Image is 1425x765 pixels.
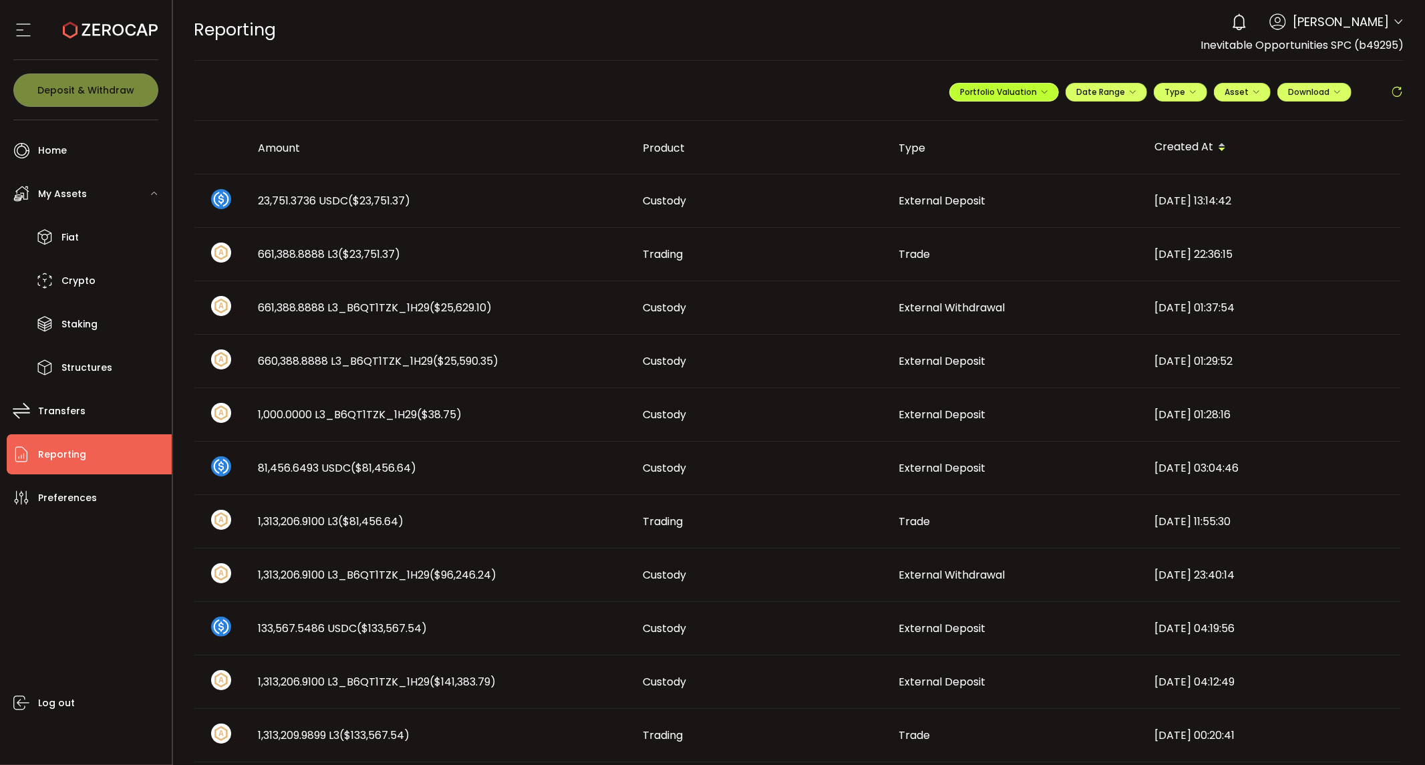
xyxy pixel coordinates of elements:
[1225,86,1249,98] span: Asset
[259,353,499,369] span: 660,388.8888 L3_B6QT1TZK_1H29
[949,83,1059,102] button: Portfolio Valuation
[899,193,986,208] span: External Deposit
[259,247,401,262] span: 661,388.8888 L3
[643,407,687,422] span: Custody
[259,567,497,583] span: 1,313,206.9100 L3_B6QT1TZK_1H29
[339,247,401,262] span: ($23,751.37)
[960,86,1048,98] span: Portfolio Valuation
[1293,13,1389,31] span: [PERSON_NAME]
[259,674,496,690] span: 1,313,206.9100 L3_B6QT1TZK_1H29
[259,621,428,636] span: 133,567.5486 USDC
[643,353,687,369] span: Custody
[38,694,75,713] span: Log out
[1144,193,1400,208] div: [DATE] 13:14:42
[1201,37,1404,53] span: Inevitable Opportunities SPC (b49295)
[1144,247,1400,262] div: [DATE] 22:36:15
[211,617,231,637] img: usdc_portfolio.svg
[430,300,492,315] span: ($25,629.10)
[1144,514,1400,529] div: [DATE] 11:55:30
[259,728,410,743] span: 1,313,209.9899 L3
[1144,136,1400,159] div: Created At
[430,567,497,583] span: ($96,246.24)
[13,73,158,107] button: Deposit & Withdraw
[259,460,417,476] span: 81,456.6493 USDC
[211,563,231,583] img: zuPXiwguUFiBOIQyqLOiXsnnNitlx7q4LCwEbLHADjIpTka+Lip0HH8D0VTrd02z+wEAAAAASUVORK5CYII=
[430,674,496,690] span: ($141,383.79)
[434,353,499,369] span: ($25,590.35)
[899,514,931,529] span: Trade
[899,728,931,743] span: Trade
[259,407,462,422] span: 1,000.0000 L3_B6QT1TZK_1H29
[211,189,231,209] img: usdc_portfolio.svg
[1144,674,1400,690] div: [DATE] 04:12:49
[340,728,410,743] span: ($133,567.54)
[211,456,231,476] img: usdc_portfolio.svg
[899,407,986,422] span: External Deposit
[1144,300,1400,315] div: [DATE] 01:37:54
[1066,83,1147,102] button: Date Range
[1154,83,1207,102] button: Type
[38,402,86,421] span: Transfers
[899,300,1005,315] span: External Withdrawal
[643,193,687,208] span: Custody
[899,247,931,262] span: Trade
[643,247,683,262] span: Trading
[211,349,231,369] img: zuPXiwguUFiBOIQyqLOiXsnnNitlx7q4LCwEbLHADjIpTka+Lip0HH8D0VTrd02z+wEAAAAASUVORK5CYII=
[1144,567,1400,583] div: [DATE] 23:40:14
[259,514,404,529] span: 1,313,206.9100 L3
[211,724,231,744] img: zuPXiwguUFiBOIQyqLOiXsnnNitlx7q4LCwEbLHADjIpTka+Lip0HH8D0VTrd02z+wEAAAAASUVORK5CYII=
[211,403,231,423] img: zuPXiwguUFiBOIQyqLOiXsnnNitlx7q4LCwEbLHADjIpTka+Lip0HH8D0VTrd02z+wEAAAAASUVORK5CYII=
[889,140,1144,156] div: Type
[61,228,79,247] span: Fiat
[899,353,986,369] span: External Deposit
[1358,701,1425,765] iframe: Chat Widget
[633,140,889,156] div: Product
[357,621,428,636] span: ($133,567.54)
[351,460,417,476] span: ($81,456.64)
[643,300,687,315] span: Custody
[259,193,411,208] span: 23,751.3736 USDC
[1288,86,1341,98] span: Download
[643,514,683,529] span: Trading
[643,460,687,476] span: Custody
[1144,407,1400,422] div: [DATE] 01:28:16
[61,358,112,377] span: Structures
[418,407,462,422] span: ($38.75)
[1144,460,1400,476] div: [DATE] 03:04:46
[211,296,231,316] img: zuPXiwguUFiBOIQyqLOiXsnnNitlx7q4LCwEbLHADjIpTka+Lip0HH8D0VTrd02z+wEAAAAASUVORK5CYII=
[1164,86,1197,98] span: Type
[1144,353,1400,369] div: [DATE] 01:29:52
[899,674,986,690] span: External Deposit
[38,141,67,160] span: Home
[899,460,986,476] span: External Deposit
[643,567,687,583] span: Custody
[1144,728,1400,743] div: [DATE] 00:20:41
[248,140,633,156] div: Amount
[643,674,687,690] span: Custody
[1144,621,1400,636] div: [DATE] 04:19:56
[899,567,1005,583] span: External Withdrawal
[259,300,492,315] span: 661,388.8888 L3_B6QT1TZK_1H29
[61,315,98,334] span: Staking
[211,670,231,690] img: zuPXiwguUFiBOIQyqLOiXsnnNitlx7q4LCwEbLHADjIpTka+Lip0HH8D0VTrd02z+wEAAAAASUVORK5CYII=
[899,621,986,636] span: External Deposit
[38,184,87,204] span: My Assets
[1214,83,1271,102] button: Asset
[37,86,134,95] span: Deposit & Withdraw
[339,514,404,529] span: ($81,456.64)
[1076,86,1136,98] span: Date Range
[349,193,411,208] span: ($23,751.37)
[1277,83,1352,102] button: Download
[211,243,231,263] img: zuPXiwguUFiBOIQyqLOiXsnnNitlx7q4LCwEbLHADjIpTka+Lip0HH8D0VTrd02z+wEAAAAASUVORK5CYII=
[643,728,683,743] span: Trading
[643,621,687,636] span: Custody
[194,18,277,41] span: Reporting
[38,445,86,464] span: Reporting
[211,510,231,530] img: zuPXiwguUFiBOIQyqLOiXsnnNitlx7q4LCwEbLHADjIpTka+Lip0HH8D0VTrd02z+wEAAAAASUVORK5CYII=
[61,271,96,291] span: Crypto
[38,488,97,508] span: Preferences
